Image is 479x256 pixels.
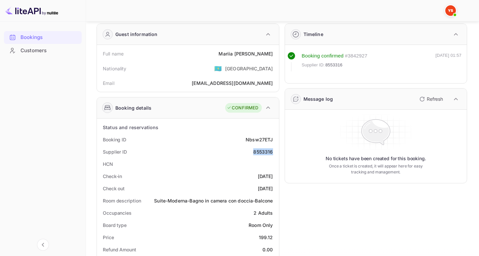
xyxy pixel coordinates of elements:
[103,222,127,229] div: Board type
[115,31,158,38] div: Guest information
[192,80,273,87] div: [EMAIL_ADDRESS][DOMAIN_NAME]
[258,185,273,192] div: [DATE]
[214,62,222,74] span: United States
[103,246,136,253] div: Refund Amount
[103,173,122,180] div: Check-in
[103,65,127,72] div: Nationality
[103,185,125,192] div: Check out
[262,246,273,253] div: 0.00
[103,50,124,57] div: Full name
[303,95,333,102] div: Message log
[103,136,126,143] div: Booking ID
[103,80,114,87] div: Email
[103,124,158,131] div: Status and reservations
[302,62,325,68] span: Supplier ID:
[345,52,367,60] div: # 3842927
[103,197,141,204] div: Room description
[254,209,273,216] div: 2 Adults
[249,222,273,229] div: Room Only
[445,5,456,16] img: Yandex Support
[427,95,443,102] p: Refresh
[103,209,132,216] div: Occupancies
[103,234,114,241] div: Price
[4,31,82,44] div: Bookings
[20,47,78,55] div: Customers
[103,161,113,167] div: HCN
[325,62,342,68] span: 8553316
[259,234,273,241] div: 199.12
[416,94,446,104] button: Refresh
[4,31,82,43] a: Bookings
[103,148,127,155] div: Supplier ID
[303,31,323,38] div: Timeline
[326,155,426,162] p: No tickets have been created for this booking.
[227,105,258,111] div: CONFIRMED
[115,104,151,111] div: Booking details
[5,5,58,16] img: LiteAPI logo
[37,239,49,251] button: Collapse navigation
[20,34,78,41] div: Bookings
[327,163,424,175] p: Once a ticket is created, it will appear here for easy tracking and management.
[225,65,273,72] div: [GEOGRAPHIC_DATA]
[154,197,273,204] div: Suite-Moderna-Bagno in camera con doccia-Balcone
[246,136,273,143] div: Nbsw27ETJ
[258,173,273,180] div: [DATE]
[4,44,82,56] a: Customers
[253,148,273,155] div: 8553316
[219,50,273,57] div: Mariia [PERSON_NAME]
[435,52,461,71] div: [DATE] 01:57
[302,52,344,60] div: Booking confirmed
